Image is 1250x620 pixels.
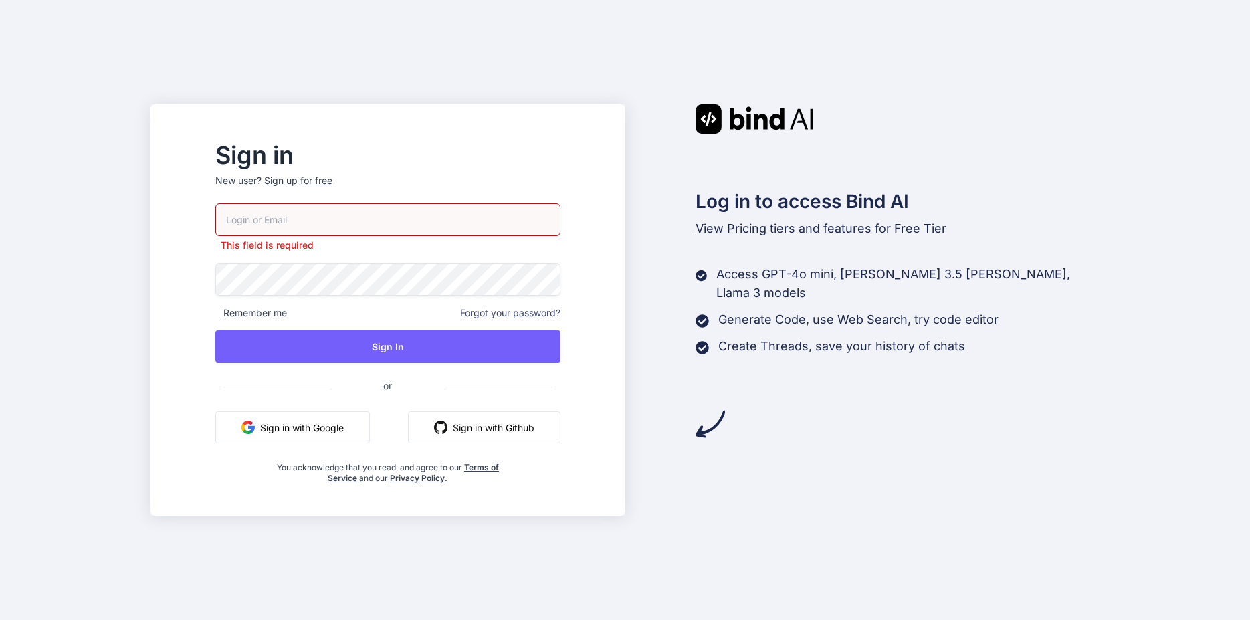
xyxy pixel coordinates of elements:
input: Login or Email [215,203,560,236]
span: View Pricing [696,221,766,235]
p: Generate Code, use Web Search, try code editor [718,310,999,329]
a: Terms of Service [328,462,499,483]
p: Access GPT-4o mini, [PERSON_NAME] 3.5 [PERSON_NAME], Llama 3 models [716,265,1100,302]
span: Forgot your password? [460,306,560,320]
p: This field is required [215,239,560,252]
div: Sign up for free [264,174,332,187]
button: Sign In [215,330,560,363]
img: arrow [696,409,725,439]
img: github [434,421,447,434]
div: You acknowledge that you read, and agree to our and our [273,454,503,484]
span: or [330,369,445,402]
img: Bind AI logo [696,104,813,134]
a: Privacy Policy. [390,473,447,483]
h2: Sign in [215,144,560,166]
button: Sign in with Github [408,411,560,443]
button: Sign in with Google [215,411,370,443]
img: google [241,421,255,434]
p: New user? [215,174,560,203]
h2: Log in to access Bind AI [696,187,1100,215]
span: Remember me [215,306,287,320]
p: tiers and features for Free Tier [696,219,1100,238]
p: Create Threads, save your history of chats [718,337,965,356]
